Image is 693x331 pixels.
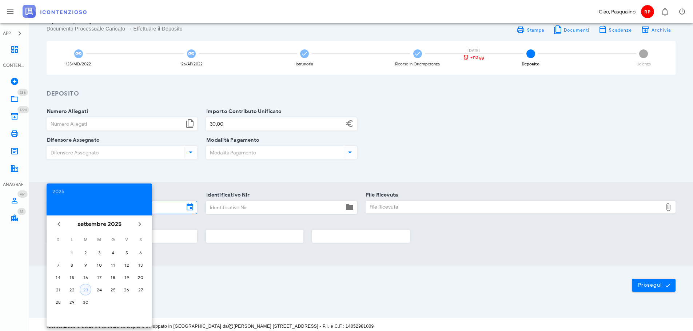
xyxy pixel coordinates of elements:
div: 21 [52,287,64,292]
div: 17 [93,275,105,280]
span: Stampa [526,27,544,33]
div: 6 [135,250,146,255]
span: 35 [20,209,24,214]
button: Il prossimo mese [133,218,146,231]
div: 14 [52,275,64,280]
th: M [79,234,92,246]
span: Distintivo [17,190,28,198]
div: 10 [93,262,105,268]
button: 30 [80,296,91,308]
label: Importo Contributo Unificato [204,108,282,115]
label: Identificativo Nir [204,191,250,199]
div: 16 [80,275,91,280]
button: 11 [107,259,119,271]
button: 25 [107,284,119,295]
div: 18 [107,275,119,280]
button: 20 [135,271,146,283]
div: 20 [135,275,146,280]
button: Distintivo [656,3,673,20]
h3: Deposito [47,89,676,98]
button: 2 [80,247,91,258]
div: 126/AP/2022 [180,62,203,66]
button: 17 [93,271,105,283]
div: 29 [66,299,78,305]
span: 461 [20,192,25,197]
span: +110 gg [470,56,484,60]
span: Scadenze [609,27,632,33]
a: Stampa [512,25,549,35]
span: Distintivo [17,208,26,215]
button: 19 [121,271,132,283]
button: 16 [80,271,91,283]
th: V [120,234,134,246]
div: 22 [66,287,78,292]
div: 2025 [52,189,146,194]
button: Prosegui [632,279,676,292]
button: 21 [52,284,64,295]
button: Archivia [636,25,676,35]
input: Modalità Pagamento [206,146,342,159]
div: 23 [80,287,91,292]
div: ANAGRAFICA [3,181,26,188]
div: 2 [80,250,91,255]
button: 10 [93,259,105,271]
span: Distintivo [17,89,28,96]
th: M [93,234,106,246]
div: 26 [121,287,132,292]
div: CONTENZIOSO [3,62,26,69]
button: 3 [93,247,105,258]
th: G [107,234,120,246]
button: Scadenze [594,25,637,35]
input: Identificativo Nir [206,201,343,214]
button: 27 [135,284,146,295]
button: 1 [66,247,78,258]
span: Documenti [563,27,590,33]
label: Modalità Pagamento [204,137,259,144]
button: 22 [66,284,78,295]
button: RP [638,3,656,20]
label: Data Deposito [45,191,83,199]
div: 28 [52,299,64,305]
button: 4 [107,247,119,258]
button: 14 [52,271,64,283]
div: File Ricevuta [366,201,663,213]
span: 5 [526,49,535,58]
input: Importo Contributo Unificato [206,118,343,130]
div: 125/MD/2022 [66,62,91,66]
label: R.G.A. [45,220,63,227]
div: 25 [107,287,119,292]
div: 5 [121,250,132,255]
label: File Ricevuta [364,191,398,199]
button: 24 [93,284,105,295]
div: 1 [66,250,78,255]
button: 7 [52,259,64,271]
button: 6 [135,247,146,258]
button: 12 [121,259,132,271]
label: Difensore Assegnato [45,137,100,144]
button: 18 [107,271,119,283]
div: 12 [121,262,132,268]
button: 9 [80,259,91,271]
div: [DATE] [461,49,486,53]
div: 13 [135,262,146,268]
strong: iContenzioso v.4.0.1 [47,324,91,329]
div: 4 [107,250,119,255]
span: Archivia [651,27,671,33]
th: D [52,234,65,246]
button: Il mese scorso [52,218,65,231]
div: 27 [135,287,146,292]
button: 8 [66,259,78,271]
div: 8 [66,262,78,268]
label: Numero Allegati [45,108,88,115]
span: 1220 [20,108,27,112]
img: logo-text-2x.png [23,5,87,18]
div: 3 [93,250,105,255]
div: 7 [52,262,64,268]
div: 24 [93,287,105,292]
span: RP [641,5,654,18]
div: 11 [107,262,119,268]
span: Prosegui [638,282,670,288]
button: Documenti [549,25,594,35]
div: 30 [80,299,91,305]
div: Ricorso in Ottemperanza [395,62,440,66]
